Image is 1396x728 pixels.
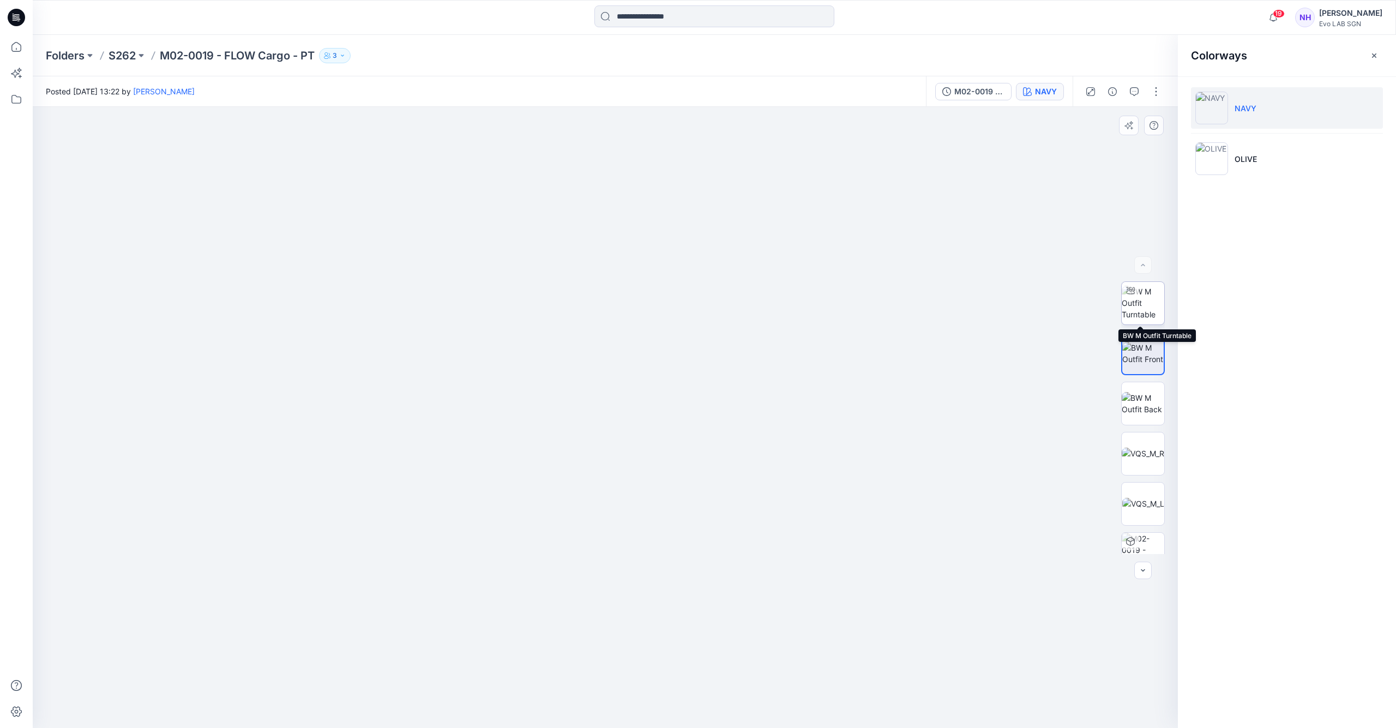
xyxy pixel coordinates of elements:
p: M02-0019 - FLOW Cargo - PT [160,48,315,63]
div: M02-0019 - FLOW Cargo - PAPER TOUCH [954,86,1004,98]
img: NAVY [1195,92,1228,124]
span: Posted [DATE] 13:22 by [46,86,195,97]
img: VQS_M_R [1122,448,1164,459]
a: S262 [109,48,136,63]
a: [PERSON_NAME] [133,87,195,96]
img: OLIVE [1195,142,1228,175]
a: Folders [46,48,85,63]
span: 19 [1273,9,1285,18]
div: Evo LAB SGN [1319,20,1382,28]
img: VQS_M_L [1122,498,1164,509]
img: BW M Outfit Front [1122,342,1164,365]
div: NAVY [1035,86,1057,98]
img: eyJhbGciOiJIUzI1NiIsImtpZCI6IjAiLCJzbHQiOiJzZXMiLCJ0eXAiOiJKV1QifQ.eyJkYXRhIjp7InR5cGUiOiJzdG9yYW... [284,96,926,728]
img: M02-0019 - FLOW Cargo - PAPER TOUCH NAVY [1122,533,1164,575]
div: [PERSON_NAME] [1319,7,1382,20]
h2: Colorways [1191,49,1247,62]
img: BW M Outfit Back [1122,392,1164,415]
div: NH [1295,8,1315,27]
p: NAVY [1235,103,1256,114]
p: 3 [333,50,337,62]
button: M02-0019 - FLOW Cargo - PAPER TOUCH [935,83,1012,100]
img: BW M Outfit Turntable [1122,286,1164,320]
button: 3 [319,48,351,63]
p: OLIVE [1235,153,1257,165]
button: NAVY [1016,83,1064,100]
button: Details [1104,83,1121,100]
